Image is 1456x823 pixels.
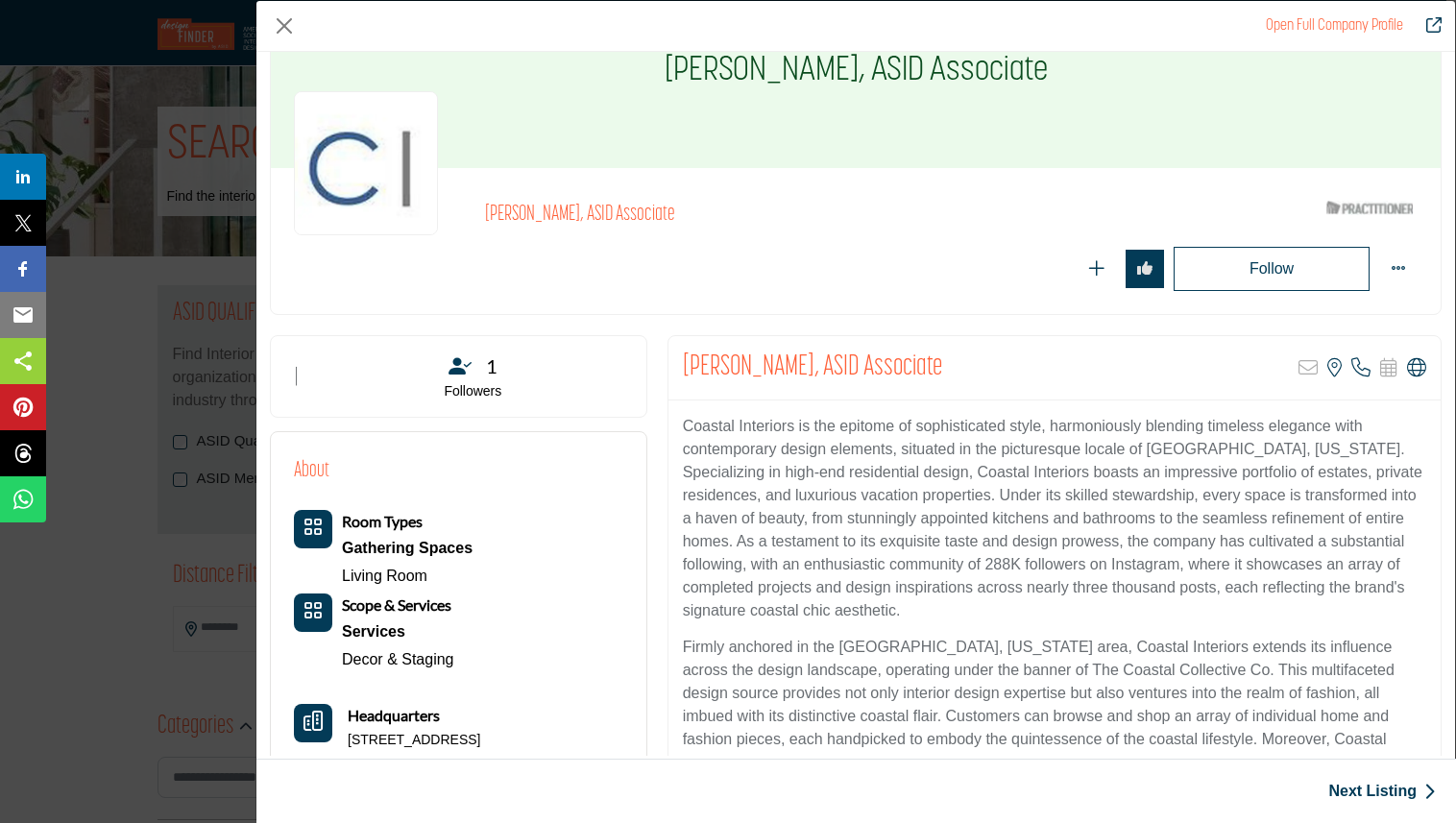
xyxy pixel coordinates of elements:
img: gregory-ness logo [294,91,438,235]
div: Interior and exterior spaces including lighting, layouts, furnishings, accessories, artwork, land... [342,617,454,646]
h2: [PERSON_NAME], ASID Associate [485,203,1013,228]
button: Close [270,12,299,40]
p: Followers [324,382,622,401]
a: Decor & Staging [342,651,454,667]
button: Redirect to login [1174,247,1370,291]
a: Room Types [342,514,423,530]
b: Headquarters [348,704,440,727]
h2: About [294,455,329,487]
p: Coastal Interiors is the epitome of sophisticated style, harmoniously blending timeless elegance ... [683,415,1426,622]
img: ASID Qualified Practitioners [1326,196,1413,220]
button: Redirect to login page [1126,250,1164,288]
span: 1 [486,351,497,380]
button: Category Icon [294,510,332,548]
a: Next Listing [1328,780,1436,803]
b: Scope & Services [342,595,451,614]
h2: Gregory Ness, ASID Associate [683,351,942,385]
a: Gathering Spaces [342,534,473,563]
p: [STREET_ADDRESS] [348,731,480,750]
button: Redirect to login page [1078,250,1116,288]
button: Category Icon [294,593,332,632]
button: Headquarter icon [294,704,332,742]
button: More Options [1379,250,1418,288]
a: Redirect to gregory-ness [1413,14,1442,37]
a: Living Room [342,568,427,584]
b: Room Types [342,512,423,530]
a: Services [342,617,454,646]
a: Scope & Services [342,597,451,614]
a: Redirect to gregory-ness [1266,18,1403,34]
